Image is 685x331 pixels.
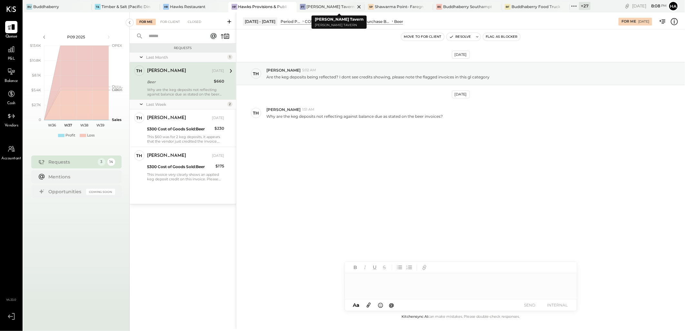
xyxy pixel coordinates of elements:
div: [DATE] [212,115,224,121]
text: Labor [112,87,122,92]
div: 5300 Cost of Goods Sold:Beer [147,126,213,132]
span: [PERSON_NAME] [266,67,301,73]
text: Sales [112,117,122,122]
button: Resolve [447,33,474,41]
div: $175 [215,163,224,169]
div: BF [505,4,511,10]
span: 5:02 AM [302,68,316,73]
div: [PERSON_NAME] [147,68,186,74]
div: Buddhaberry Southampton [443,4,492,9]
text: W38 [80,123,88,127]
text: W37 [64,123,72,127]
text: 0 [39,117,41,122]
div: Beer [147,79,212,85]
text: $8.1K [32,73,41,77]
div: Th [253,71,259,77]
span: 1:51 AM [302,107,314,112]
span: Cash [7,101,15,106]
span: @ [389,302,394,308]
button: Add URL [420,263,429,272]
div: BS [436,4,442,10]
div: Loss [87,133,94,138]
button: Unordered List [395,263,404,272]
text: W36 [48,123,56,127]
div: T& [95,4,101,10]
div: Beer [394,19,403,24]
div: [DATE] [632,3,667,9]
a: Queue [0,21,22,40]
button: Flag as Blocker [483,33,520,41]
p: Why are the keg deposits not reflecting against balance due as stated on the beer invoices? [266,114,443,119]
div: Buddhaberry [33,4,59,9]
a: Balance [0,65,22,84]
div: Th [136,68,143,74]
div: [DATE] [452,90,470,98]
div: Th [253,110,259,116]
div: [DATE] [212,68,224,74]
div: Timber & Salt (Pacific Dining CA1 LLC) [102,4,150,9]
text: $2.7K [32,103,41,107]
div: Requests [49,159,94,165]
button: Ha [668,1,679,11]
button: Move to for client [401,33,444,41]
span: Accountant [2,156,21,162]
div: [DATE] - [DATE] [243,17,277,25]
a: P&L [0,43,22,62]
div: SP [368,4,374,10]
div: For Client [157,19,183,25]
div: 2 [227,102,233,107]
text: OPEX [112,43,122,48]
b: [PERSON_NAME] Tavern [315,17,363,22]
div: Last Week [146,102,226,107]
span: Queue [5,34,17,40]
button: Italic [361,263,369,272]
div: Coming Soon [86,189,115,195]
a: Vendors [0,110,22,129]
a: Cash [0,88,22,106]
div: copy link [624,3,630,9]
span: a [356,302,359,308]
div: Purchase Beer [364,19,391,24]
button: Aa [351,302,362,309]
div: [PERSON_NAME] [147,115,186,121]
div: Hawks Provisions & Public House [238,4,287,9]
div: This invoice very clearly shows an applied keg deposit credit on this invoice. Please apply and r... [147,172,224,181]
div: Period P&L [281,19,302,24]
p: [PERSON_NAME] Tavern [315,23,363,28]
button: Strikethrough [380,263,389,272]
div: P09 2025 [49,34,104,40]
span: Balance [5,78,18,84]
button: SEND [517,301,543,309]
div: COST OF GOODS SOLD (COGS) [305,19,361,24]
text: $10.8K [30,58,41,63]
div: HR [163,4,169,10]
div: $230 [214,125,224,132]
div: [PERSON_NAME] [147,153,186,159]
div: PT [300,4,306,10]
p: Are the keg deposits being reflected? I dont see credits showing, please note the flagged invoice... [266,74,490,80]
div: $660 [214,78,224,85]
div: For Me [621,19,636,24]
button: Underline [371,263,379,272]
div: Shawarma Point- Fareground [375,4,423,9]
div: This $60 was for 2 keg deposits, it appears that the vendor just credited the invoice. But did no... [147,135,224,144]
text: $5.4K [31,88,41,92]
button: Bold [351,263,360,272]
div: 5300 Cost of Goods Sold:Beer [147,164,213,170]
div: [DATE] [638,19,649,24]
text: Occu... [112,84,123,89]
button: @ [387,301,396,309]
div: Requests [133,46,233,50]
div: Last Month [146,55,226,60]
span: [PERSON_NAME] [266,107,301,112]
div: Bu [26,4,32,10]
button: INTERNAL [545,301,571,309]
div: HP [232,4,237,10]
div: Buddhaberry Food Truck [511,4,560,9]
div: Closed [184,19,204,25]
text: W39 [96,123,104,127]
div: [PERSON_NAME] Tavern [307,4,355,9]
div: Th [136,153,143,159]
div: Why are the keg deposits not reflecting against balance due as stated on the beer invoices? [147,87,224,96]
span: Vendors [5,123,18,129]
